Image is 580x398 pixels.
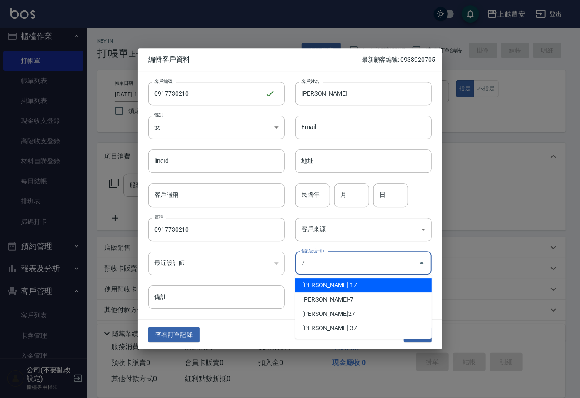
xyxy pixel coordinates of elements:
label: 客戶姓名 [301,78,320,84]
li: [PERSON_NAME]-7 [295,292,432,307]
label: 客戶編號 [154,78,173,84]
li: [PERSON_NAME]-37 [295,321,432,335]
div: 女 [148,116,285,139]
label: 電話 [154,214,163,220]
label: 偏好設計師 [301,248,324,254]
button: 查看訂單記錄 [148,327,200,343]
span: 編輯客戶資料 [148,55,362,64]
li: [PERSON_NAME]27 [295,307,432,321]
label: 性別 [154,112,163,118]
li: [PERSON_NAME]-17 [295,278,432,292]
p: 最新顧客編號: 0938920705 [362,55,435,64]
button: Close [415,256,429,270]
